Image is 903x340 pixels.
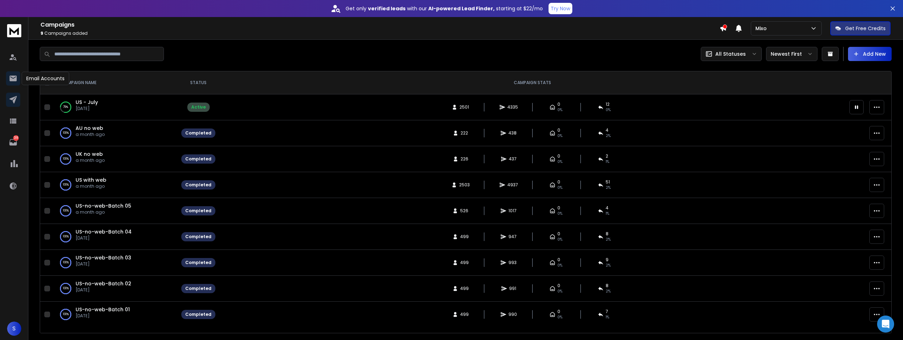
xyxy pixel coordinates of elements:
[557,231,560,237] span: 0
[557,179,560,185] span: 0
[606,107,611,113] span: 0 %
[53,250,177,276] td: 100%US-no-web-Batch 03[DATE]
[53,146,177,172] td: 100%UK no weba month ago
[191,104,206,110] div: Active
[63,155,69,163] p: 100 %
[7,24,21,37] img: logo
[63,285,69,292] p: 100 %
[557,185,562,191] span: 0%
[368,5,406,12] strong: verified leads
[76,306,130,313] span: US-no-web-Batch 01
[185,182,211,188] div: Completed
[461,130,468,136] span: 222
[557,283,560,289] span: 0
[53,94,177,120] td: 79%US - July[DATE]
[459,182,470,188] span: 2503
[185,208,211,214] div: Completed
[63,104,68,111] p: 79 %
[40,21,720,29] h1: Campaigns
[606,309,608,314] span: 7
[606,257,609,263] span: 9
[76,202,131,209] a: US-no-web-Batch 05
[428,5,495,12] strong: AI-powered Lead Finder,
[76,132,105,137] p: a month ago
[76,228,132,235] a: US-no-web-Batch 04
[606,205,609,211] span: 4
[76,150,103,158] a: UK no web
[53,71,177,94] th: CAMPAIGN NAME
[606,211,609,216] span: 1 %
[606,237,611,242] span: 2 %
[557,211,562,216] span: 0%
[557,263,562,268] span: 0%
[606,314,609,320] span: 1 %
[63,181,69,188] p: 100 %
[76,313,130,319] p: [DATE]
[606,133,611,139] span: 2 %
[53,172,177,198] td: 100%US with weba month ago
[63,207,69,214] p: 100 %
[76,209,131,215] p: a month ago
[460,286,469,291] span: 499
[508,234,517,240] span: 947
[185,260,211,265] div: Completed
[185,312,211,317] div: Completed
[606,127,609,133] span: 4
[177,71,220,94] th: STATUS
[557,257,560,263] span: 0
[53,276,177,302] td: 100%US-no-web-Batch 02[DATE]
[76,183,106,189] p: a month ago
[460,208,468,214] span: 526
[606,159,609,165] span: 1 %
[53,224,177,250] td: 100%US-no-web-Batch 04[DATE]
[13,135,19,141] p: 39
[7,322,21,336] button: S
[606,283,609,289] span: 8
[185,234,211,240] div: Completed
[185,156,211,162] div: Completed
[845,25,886,32] p: Get Free Credits
[755,25,770,32] p: Mixo
[63,130,69,137] p: 100 %
[557,237,562,242] span: 0%
[606,263,611,268] span: 2 %
[508,130,517,136] span: 438
[53,198,177,224] td: 100%US-no-web-Batch 05a month ago
[6,135,20,149] a: 39
[606,185,611,191] span: 2 %
[40,31,720,36] p: Campaigns added
[557,153,560,159] span: 0
[557,289,562,294] span: 0%
[508,260,517,265] span: 993
[76,106,98,111] p: [DATE]
[606,102,610,107] span: 12
[185,286,211,291] div: Completed
[509,286,516,291] span: 991
[606,179,610,185] span: 51
[459,104,469,110] span: 2501
[460,260,469,265] span: 499
[715,50,746,57] p: All Statuses
[830,21,891,35] button: Get Free Credits
[53,120,177,146] td: 100%AU no weba month ago
[549,3,572,14] button: Try Now
[461,156,468,162] span: 226
[76,99,98,106] a: US - July
[40,30,43,36] span: 9
[63,311,69,318] p: 100 %
[551,5,570,12] p: Try Now
[557,159,562,165] span: 0%
[508,208,517,214] span: 1017
[76,176,106,183] a: US with web
[76,235,132,241] p: [DATE]
[557,314,562,320] span: 0%
[460,312,469,317] span: 499
[557,107,562,113] span: 0%
[76,254,131,261] a: US-no-web-Batch 03
[557,205,560,211] span: 0
[557,133,562,139] span: 0%
[460,234,469,240] span: 499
